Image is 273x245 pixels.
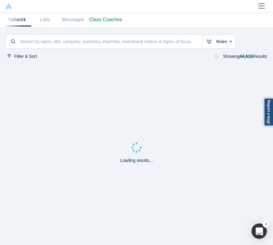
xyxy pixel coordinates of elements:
[202,34,236,49] button: Roles
[3,13,31,26] a: Network
[120,157,153,164] p: Loading results...
[6,3,12,10] img: Alchemist Vault Logo
[14,54,37,59] span: Filter & Sort
[264,98,273,126] a: Report a bug!
[240,54,253,59] strong: 44,610
[6,53,39,60] button: Filter & Sort
[223,54,267,59] span: Showing Results
[59,13,87,26] a: Messages
[20,35,202,48] input: Search by name, title, company, summary, expertise, investment criteria or topics of focus
[87,13,125,26] a: Class Coaches
[31,13,59,26] a: Lists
